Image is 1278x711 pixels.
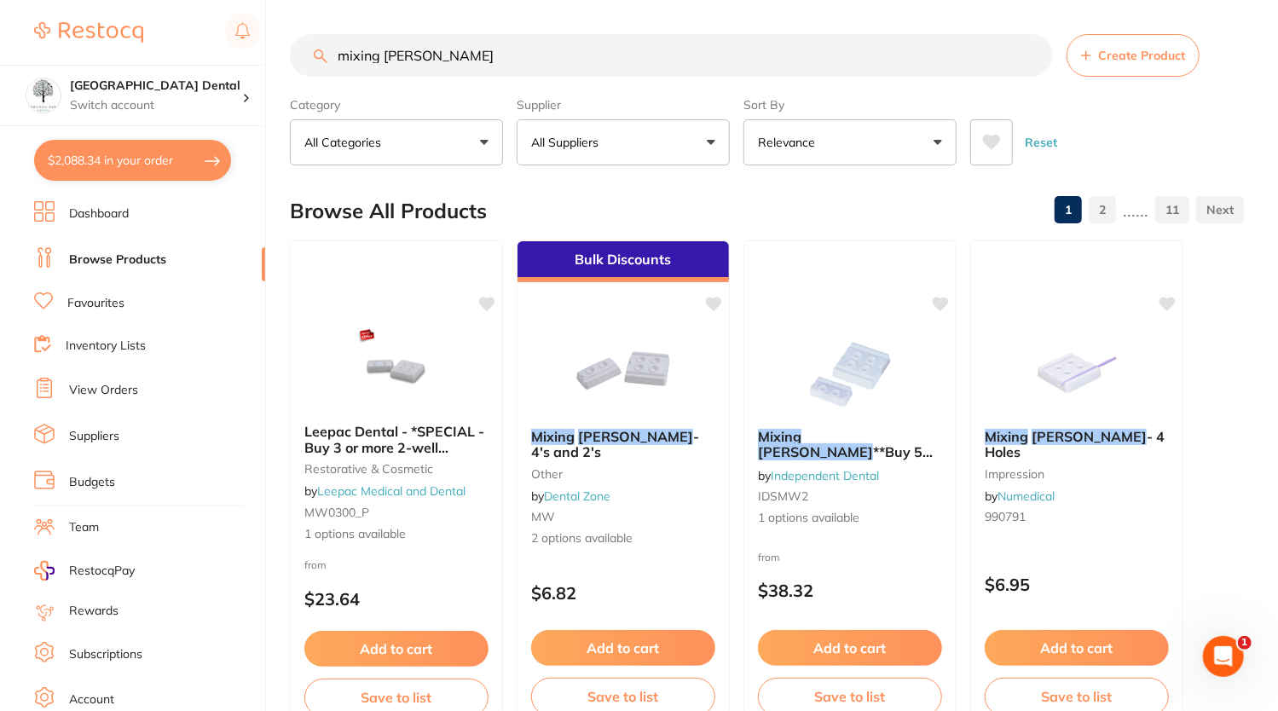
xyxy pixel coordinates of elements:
button: All Categories [290,119,503,165]
small: impression [985,467,1169,481]
p: Switch account [70,97,242,114]
span: from [304,558,327,571]
a: Team [69,519,99,536]
span: by [985,488,1055,504]
span: MW [531,509,555,524]
button: Add to cart [758,630,942,666]
h2: Browse All Products [290,199,487,223]
a: Leepac Medical and Dental [317,483,466,499]
button: Create Product [1067,34,1200,77]
label: Supplier [517,97,730,113]
b: Mixing Wells - 4's and 2's [531,429,715,460]
button: Add to cart [985,630,1169,666]
a: Favourites [67,295,124,312]
span: by [531,488,610,504]
a: 1 [1055,193,1082,227]
img: Mixing Wells - 4's and 2's [568,330,679,415]
a: Browse Products [69,251,166,269]
label: Category [290,97,503,113]
span: RestocqPay [69,563,135,580]
em: Mixing [531,428,575,445]
a: Restocq Logo [34,13,143,52]
a: 2 [1089,193,1116,227]
span: 2 options available [531,530,715,547]
p: $6.95 [985,575,1169,594]
a: Suppliers [69,428,119,445]
span: IDSMW2 [758,488,808,504]
img: Mixing Wells **Buy 5 Receive 1 Free** [795,330,905,415]
b: Mixing Wells - 4 Holes [985,429,1169,460]
a: View Orders [69,382,138,399]
a: Dental Zone [544,488,610,504]
span: 1 options available [304,526,489,543]
span: from [758,551,780,564]
p: All Categories [304,134,388,151]
a: Dashboard [69,205,129,223]
p: $6.82 [531,583,715,603]
em: Mixing [985,428,1028,445]
a: Account [69,691,114,708]
a: Independent Dental [771,468,879,483]
span: **Buy 5 Receive 1 Free** [758,443,933,476]
a: 11 [1155,193,1189,227]
img: Restocq Logo [34,22,143,43]
small: other [531,467,715,481]
span: 1 options available [758,510,942,527]
span: 1 [1238,636,1252,650]
em: [PERSON_NAME] [758,443,873,460]
b: Mixing Wells **Buy 5 Receive 1 Free** [758,429,942,460]
span: Leepac Dental - *SPECIAL - Buy 3 or more 2-well $20.90/box and more* [304,423,484,487]
input: Search Products [290,34,1053,77]
small: restorative & cosmetic [304,462,489,476]
span: MW0300_P [304,505,369,520]
div: Bulk Discounts [518,241,729,282]
button: Add to cart [304,631,489,667]
img: RestocqPay [34,561,55,581]
p: Relevance [758,134,822,151]
a: Numedical [998,488,1055,504]
span: Create Product [1098,49,1185,62]
a: RestocqPay [34,561,135,581]
a: Subscriptions [69,646,142,663]
img: Yeronga Park Dental [26,78,61,113]
img: Mixing Wells - 4 Holes [1021,330,1132,415]
span: 990791 [985,509,1026,524]
img: Leepac Dental - *SPECIAL - Buy 3 or more 2-well $20.90/box and more* Mixing Wells - 2 - High Qual... [341,325,452,410]
button: All Suppliers [517,119,730,165]
p: All Suppliers [531,134,605,151]
p: ...... [1123,200,1148,220]
label: Sort By [743,97,957,113]
button: Relevance [743,119,957,165]
button: Reset [1020,119,1062,165]
span: by [304,483,466,499]
a: Rewards [69,603,119,620]
span: - 4's and 2's [531,428,699,460]
b: Leepac Dental - *SPECIAL - Buy 3 or more 2-well $20.90/box and more* Mixing Wells - 2 - High Qual... [304,424,489,455]
em: Mixing [758,428,801,445]
p: $23.64 [304,589,489,609]
p: $38.32 [758,581,942,600]
span: - 4 Holes [985,428,1165,460]
em: [PERSON_NAME] [578,428,693,445]
a: Inventory Lists [66,338,146,355]
button: $2,088.34 in your order [34,140,231,181]
h4: Yeronga Park Dental [70,78,242,95]
iframe: Intercom live chat [1203,636,1244,677]
a: Budgets [69,474,115,491]
em: [PERSON_NAME] [1032,428,1147,445]
button: Add to cart [531,630,715,666]
span: by [758,468,879,483]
